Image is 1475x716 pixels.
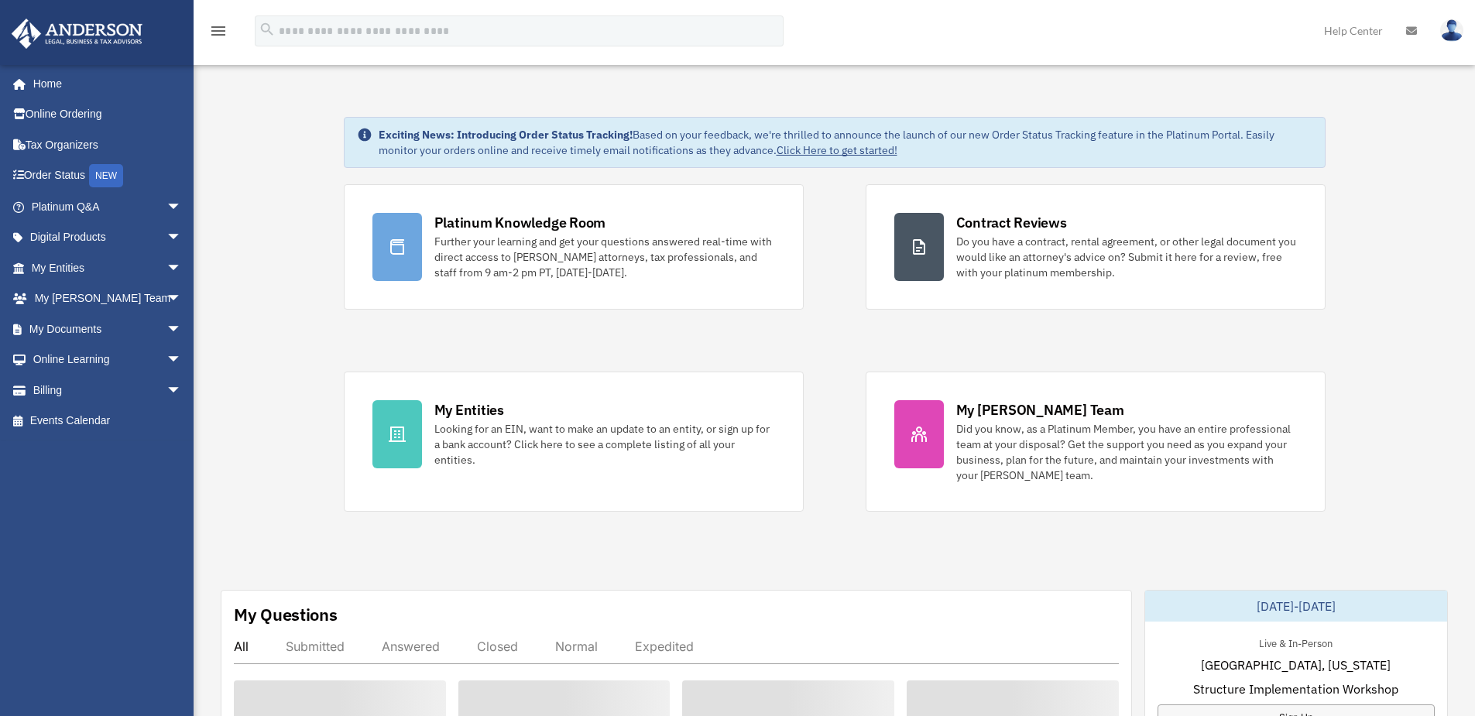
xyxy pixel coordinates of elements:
[434,421,775,468] div: Looking for an EIN, want to make an update to an entity, or sign up for a bank account? Click her...
[1145,591,1447,622] div: [DATE]-[DATE]
[166,344,197,376] span: arrow_drop_down
[866,372,1326,512] a: My [PERSON_NAME] Team Did you know, as a Platinum Member, you have an entire professional team at...
[89,164,123,187] div: NEW
[555,639,598,654] div: Normal
[11,375,205,406] a: Billingarrow_drop_down
[382,639,440,654] div: Answered
[11,406,205,437] a: Events Calendar
[166,375,197,406] span: arrow_drop_down
[286,639,345,654] div: Submitted
[956,213,1067,232] div: Contract Reviews
[477,639,518,654] div: Closed
[259,21,276,38] i: search
[11,99,205,130] a: Online Ordering
[344,184,804,310] a: Platinum Knowledge Room Further your learning and get your questions answered real-time with dire...
[166,222,197,254] span: arrow_drop_down
[434,234,775,280] div: Further your learning and get your questions answered real-time with direct access to [PERSON_NAM...
[956,421,1297,483] div: Did you know, as a Platinum Member, you have an entire professional team at your disposal? Get th...
[11,222,205,253] a: Digital Productsarrow_drop_down
[434,213,606,232] div: Platinum Knowledge Room
[777,143,897,157] a: Click Here to get started!
[11,68,197,99] a: Home
[11,129,205,160] a: Tax Organizers
[11,191,205,222] a: Platinum Q&Aarrow_drop_down
[379,127,1312,158] div: Based on your feedback, we're thrilled to announce the launch of our new Order Status Tracking fe...
[866,184,1326,310] a: Contract Reviews Do you have a contract, rental agreement, or other legal document you would like...
[166,191,197,223] span: arrow_drop_down
[234,639,249,654] div: All
[11,160,205,192] a: Order StatusNEW
[209,22,228,40] i: menu
[166,283,197,315] span: arrow_drop_down
[166,252,197,284] span: arrow_drop_down
[1201,656,1391,674] span: [GEOGRAPHIC_DATA], [US_STATE]
[1193,680,1398,698] span: Structure Implementation Workshop
[379,128,633,142] strong: Exciting News: Introducing Order Status Tracking!
[1247,634,1345,650] div: Live & In-Person
[11,252,205,283] a: My Entitiesarrow_drop_down
[209,27,228,40] a: menu
[166,313,197,345] span: arrow_drop_down
[11,283,205,314] a: My [PERSON_NAME] Teamarrow_drop_down
[234,603,338,626] div: My Questions
[434,400,504,420] div: My Entities
[11,313,205,344] a: My Documentsarrow_drop_down
[1440,19,1463,42] img: User Pic
[635,639,694,654] div: Expedited
[956,234,1297,280] div: Do you have a contract, rental agreement, or other legal document you would like an attorney's ad...
[344,372,804,512] a: My Entities Looking for an EIN, want to make an update to an entity, or sign up for a bank accoun...
[11,344,205,375] a: Online Learningarrow_drop_down
[956,400,1124,420] div: My [PERSON_NAME] Team
[7,19,147,49] img: Anderson Advisors Platinum Portal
